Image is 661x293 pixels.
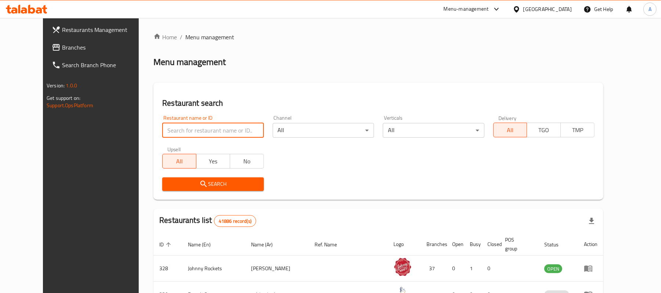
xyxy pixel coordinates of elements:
[446,256,464,282] td: 0
[47,101,93,110] a: Support.OpsPlatform
[159,215,256,227] h2: Restaurants list
[185,33,234,41] span: Menu management
[47,81,65,90] span: Version:
[446,233,464,256] th: Open
[168,180,258,189] span: Search
[153,33,603,41] nav: breadcrumb
[166,156,193,167] span: All
[523,5,572,13] div: [GEOGRAPHIC_DATA]
[497,125,524,135] span: All
[182,256,245,282] td: Johnny Rockets
[153,33,177,41] a: Home
[153,256,182,282] td: 328
[214,218,256,225] span: 41886 record(s)
[251,240,282,249] span: Name (Ar)
[153,56,226,68] h2: Menu management
[393,258,412,276] img: Johnny Rockets
[464,233,482,256] th: Busy
[167,146,181,152] label: Upsell
[544,240,568,249] span: Status
[493,123,527,137] button: All
[273,123,374,138] div: All
[544,265,562,273] span: OPEN
[214,215,256,227] div: Total records count
[482,256,499,282] td: 0
[66,81,77,90] span: 1.0.0
[159,240,173,249] span: ID
[315,240,347,249] span: Ref. Name
[421,233,446,256] th: Branches
[162,98,595,109] h2: Restaurant search
[527,123,561,137] button: TGO
[584,264,598,273] div: Menu
[388,233,421,256] th: Logo
[564,125,592,135] span: TMP
[46,39,153,56] a: Branches
[199,156,227,167] span: Yes
[530,125,558,135] span: TGO
[62,25,148,34] span: Restaurants Management
[505,235,530,253] span: POS group
[162,154,196,169] button: All
[245,256,309,282] td: [PERSON_NAME]
[62,61,148,69] span: Search Branch Phone
[544,264,562,273] div: OPEN
[47,93,80,103] span: Get support on:
[46,56,153,74] a: Search Branch Phone
[383,123,484,138] div: All
[196,154,230,169] button: Yes
[649,5,651,13] span: A
[421,256,446,282] td: 37
[464,256,482,282] td: 1
[560,123,595,137] button: TMP
[62,43,148,52] span: Branches
[233,156,261,167] span: No
[230,154,264,169] button: No
[180,33,182,41] li: /
[578,233,603,256] th: Action
[482,233,499,256] th: Closed
[188,240,220,249] span: Name (En)
[444,5,489,14] div: Menu-management
[162,177,264,191] button: Search
[162,123,264,138] input: Search for restaurant name or ID..
[583,212,600,230] div: Export file
[498,115,517,120] label: Delivery
[46,21,153,39] a: Restaurants Management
